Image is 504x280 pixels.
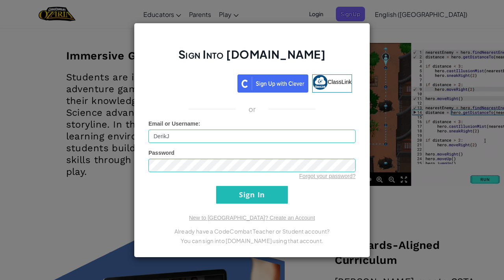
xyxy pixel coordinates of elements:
iframe: Sign in with Google Button [148,74,237,91]
span: ClassLink [328,78,352,85]
span: Password [148,150,174,156]
p: You can sign into [DOMAIN_NAME] using that account. [148,236,356,245]
input: Sign In [216,186,288,204]
h2: Sign Into [DOMAIN_NAME] [148,47,356,70]
label: : [148,120,200,128]
a: Forgot your password? [299,173,356,179]
img: classlink-logo-small.png [313,75,328,90]
span: Email or Username [148,121,198,127]
img: clever_sso_button@2x.png [237,74,308,93]
p: Already have a CodeCombat Teacher or Student account? [148,226,356,236]
a: New to [GEOGRAPHIC_DATA]? Create an Account [189,215,315,221]
p: or [248,104,256,114]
